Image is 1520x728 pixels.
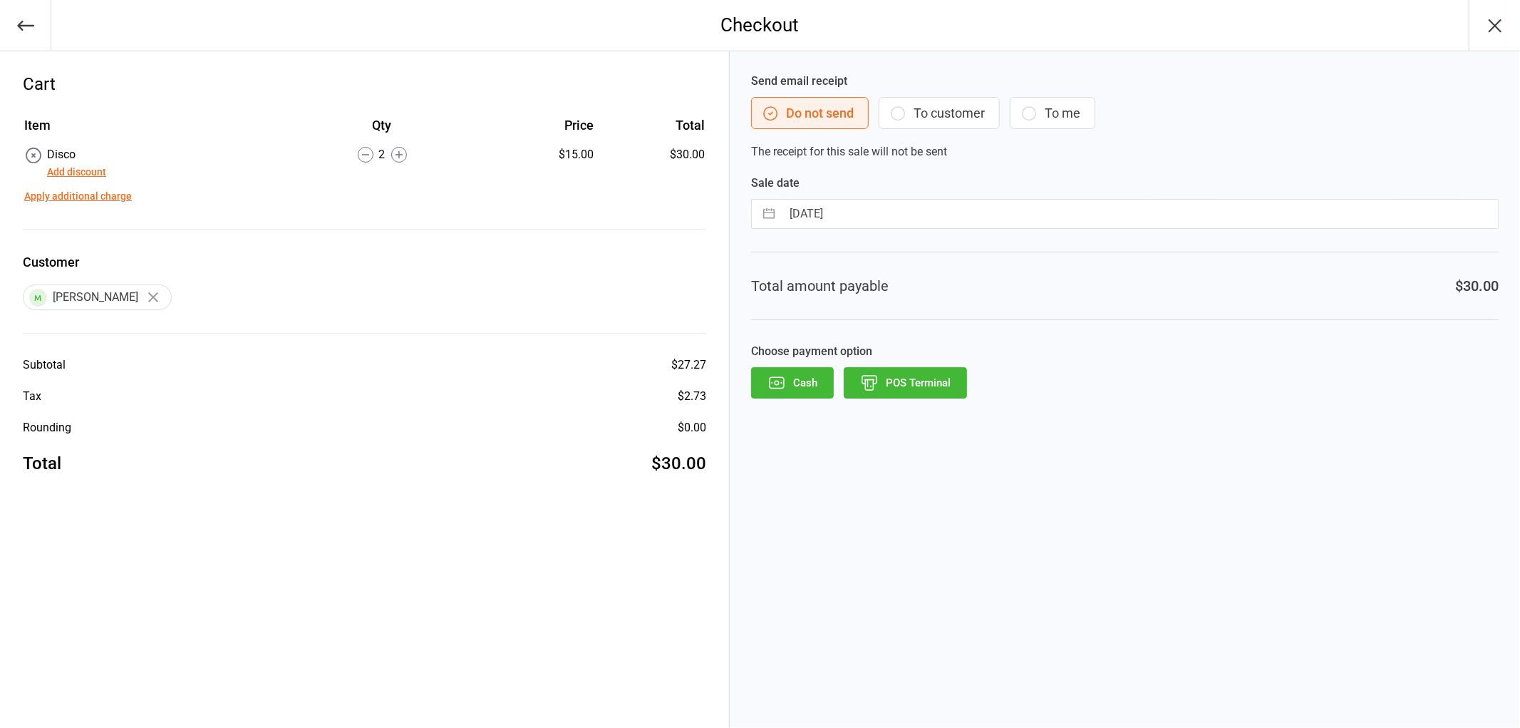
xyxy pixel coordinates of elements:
[285,146,478,163] div: 2
[480,116,594,135] div: Price
[1010,97,1095,129] button: To me
[47,148,76,161] span: Disco
[480,146,594,163] div: $15.00
[879,97,1000,129] button: To customer
[678,419,706,436] div: $0.00
[23,451,61,476] div: Total
[23,284,172,310] div: [PERSON_NAME]
[751,367,834,399] button: Cash
[751,275,889,297] div: Total amount payable
[23,388,41,405] div: Tax
[599,146,705,180] td: $30.00
[844,367,967,399] button: POS Terminal
[24,116,284,145] th: Item
[24,189,132,204] button: Apply additional charge
[23,252,706,272] label: Customer
[751,73,1499,90] label: Send email receipt
[671,357,706,374] div: $27.27
[651,451,706,476] div: $30.00
[1455,275,1499,297] div: $30.00
[678,388,706,405] div: $2.73
[751,343,1499,360] label: Choose payment option
[23,419,71,436] div: Rounding
[285,116,478,145] th: Qty
[751,97,869,129] button: Do not send
[47,165,106,180] button: Add discount
[599,116,705,145] th: Total
[751,73,1499,160] div: The receipt for this sale will not be sent
[23,357,66,374] div: Subtotal
[23,71,706,97] div: Cart
[751,175,1499,192] label: Sale date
